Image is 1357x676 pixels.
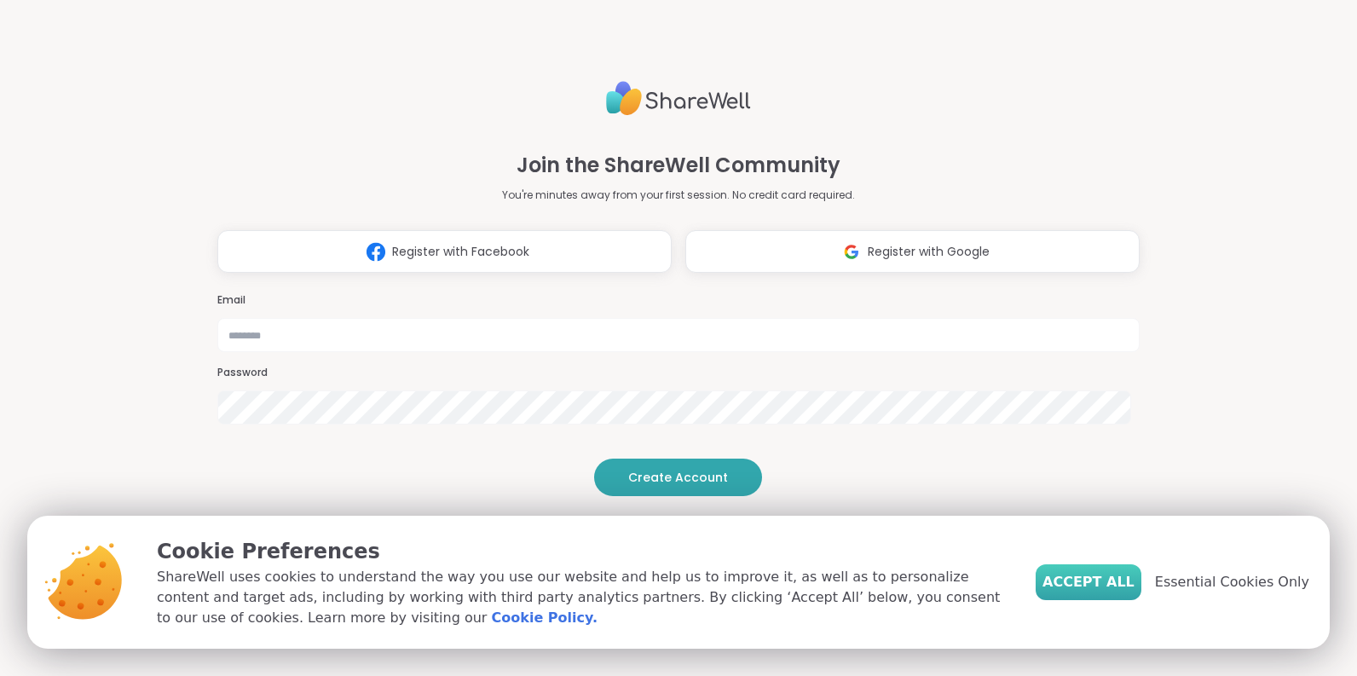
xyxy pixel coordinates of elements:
span: Register with Google [868,243,990,261]
span: Essential Cookies Only [1155,572,1309,592]
h1: Join the ShareWell Community [517,150,840,181]
img: ShareWell Logomark [360,236,392,268]
p: ShareWell uses cookies to understand the way you use our website and help us to improve it, as we... [157,567,1008,628]
a: Cookie Policy. [492,608,598,628]
button: Register with Google [685,230,1140,273]
span: Register with Facebook [392,243,529,261]
img: ShareWell Logomark [835,236,868,268]
p: You're minutes away from your first session. No credit card required. [502,188,855,203]
img: ShareWell Logo [606,74,751,123]
button: Register with Facebook [217,230,672,273]
span: Accept All [1042,572,1135,592]
span: Create Account [628,469,728,486]
p: Cookie Preferences [157,536,1008,567]
button: Create Account [594,459,762,496]
button: Accept All [1036,564,1141,600]
h3: Password [217,366,1140,380]
span: or [652,510,705,527]
h3: Email [217,293,1140,308]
